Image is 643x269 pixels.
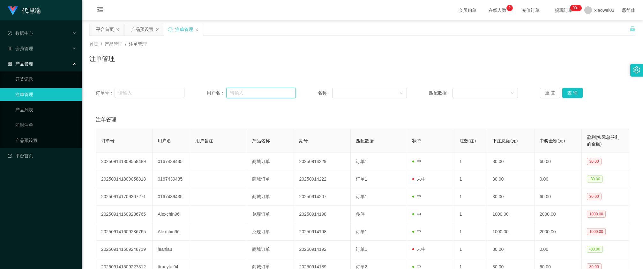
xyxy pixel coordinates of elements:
input: 请输入 [115,88,184,98]
td: 20250914192 [294,241,350,258]
td: 商城订单 [247,241,294,258]
span: 下注总额(元) [492,138,518,143]
a: 即时注单 [15,119,77,131]
td: 20250914198 [294,205,350,223]
td: 1000.00 [487,205,535,223]
span: 订单1 [356,229,367,234]
td: 0.00 [535,170,582,188]
span: 提现订单 [552,8,576,12]
td: 202509141809558489 [96,153,153,170]
td: 兑现订单 [247,205,294,223]
h1: 代理端 [22,0,41,21]
a: 产品列表 [15,103,77,116]
span: 中奖金额(元) [540,138,565,143]
td: 0167439435 [153,188,190,205]
span: 30.00 [587,158,602,165]
td: 20250914198 [294,223,350,241]
td: 202509141609286765 [96,205,153,223]
span: 产品管理 [105,41,123,47]
span: 匹配数据 [356,138,374,143]
td: 1 [454,188,487,205]
a: 产品预设置 [15,134,77,147]
td: 202509141709307271 [96,188,153,205]
span: 注数(注) [460,138,476,143]
i: 图标: down [399,91,403,95]
td: 1 [454,205,487,223]
span: 未中 [412,247,426,252]
i: 图标: down [510,91,514,95]
td: 202509141809058818 [96,170,153,188]
td: 商城订单 [247,170,294,188]
td: 202509141509248719 [96,241,153,258]
span: 首页 [89,41,98,47]
input: 请输入 [226,88,296,98]
i: 图标: sync [168,27,173,32]
span: 1000.00 [587,211,606,218]
td: 20250914222 [294,170,350,188]
i: 图标: appstore-o [8,62,12,66]
span: 订单1 [356,176,367,182]
a: 代理端 [8,8,41,13]
span: 中 [412,229,421,234]
a: 图标: dashboard平台首页 [8,149,77,162]
i: 图标: unlock [630,26,635,32]
td: 商城订单 [247,188,294,205]
span: 多件 [356,212,365,217]
div: 产品预设置 [131,23,153,35]
i: 图标: menu-fold [89,0,111,21]
div: 注单管理 [175,23,193,35]
td: 60.00 [535,153,582,170]
span: 订单1 [356,194,367,199]
span: 数据中心 [8,31,33,36]
i: 图标: table [8,46,12,51]
td: 2000.00 [535,205,582,223]
span: / [125,41,126,47]
span: 匹配数据： [429,90,452,96]
td: 20250914207 [294,188,350,205]
span: 用户名 [158,138,171,143]
td: jeanlau [153,241,190,258]
td: 30.00 [487,241,535,258]
td: 1 [454,241,487,258]
i: 图标: setting [633,66,640,73]
td: 30.00 [487,188,535,205]
span: 1000.00 [587,228,606,235]
span: 充值订单 [519,8,543,12]
span: 会员管理 [8,46,33,51]
sup: 1204 [570,5,582,11]
span: 产品名称 [252,138,270,143]
button: 重 置 [540,88,560,98]
span: 用户名： [207,90,226,96]
td: 2000.00 [535,223,582,241]
td: 202509141609286765 [96,223,153,241]
i: 图标: close [195,28,199,32]
span: 中 [412,212,421,217]
span: / [101,41,102,47]
td: 0167439435 [153,170,190,188]
span: -30.00 [587,176,603,183]
a: 注单管理 [15,88,77,101]
span: 未中 [412,176,426,182]
i: 图标: close [155,28,159,32]
span: 注单管理 [129,41,147,47]
i: 图标: close [116,28,120,32]
span: 订单号 [101,138,115,143]
td: Alexchin96 [153,205,190,223]
span: 中 [412,194,421,199]
td: 0.00 [535,241,582,258]
span: 订单1 [356,247,367,252]
a: 开奖记录 [15,73,77,86]
span: 订单1 [356,159,367,164]
td: 商城订单 [247,153,294,170]
td: Alexchin96 [153,223,190,241]
img: logo.9652507e.png [8,6,18,15]
span: 注单管理 [96,116,116,123]
span: 订单号： [96,90,115,96]
span: 在线人数 [485,8,510,12]
span: 期号 [299,138,308,143]
td: 30.00 [487,170,535,188]
span: 产品管理 [8,61,33,66]
div: 平台首页 [96,23,114,35]
p: 2 [508,5,511,11]
i: 图标: global [622,8,626,12]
